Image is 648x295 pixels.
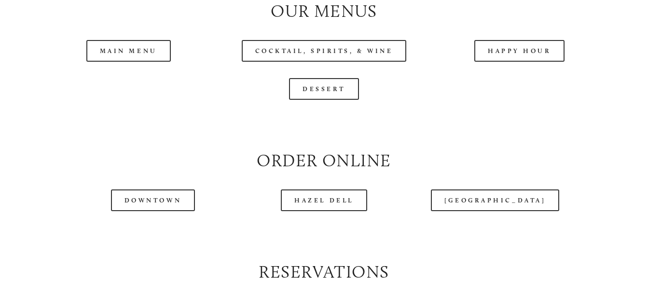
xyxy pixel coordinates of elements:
a: [GEOGRAPHIC_DATA] [431,189,559,211]
h2: Order Online [39,149,609,173]
h2: Reservations [39,260,609,284]
a: Hazel Dell [281,189,367,211]
a: Dessert [289,78,359,100]
a: Downtown [111,189,195,211]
